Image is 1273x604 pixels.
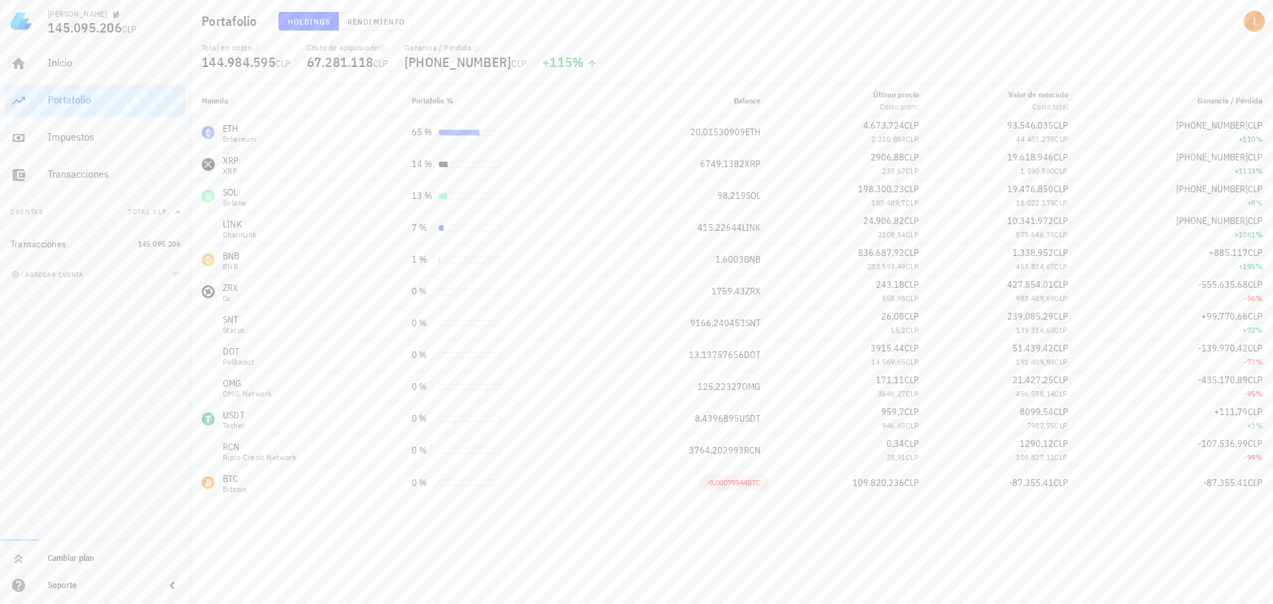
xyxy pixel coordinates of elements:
span: 4.673.724 [863,119,904,131]
span: BNB [744,253,760,265]
span: CLP [1248,374,1262,386]
span: +111,79 [1214,406,1248,418]
a: Transacciones 145.095.206 [5,228,186,260]
span: % [1256,420,1262,430]
div: 0 % [412,284,433,298]
span: CLP [1054,310,1068,322]
div: +195 [1089,260,1262,273]
div: Transacciones [48,168,180,180]
a: Inicio [5,48,186,80]
span: 8099,54 [1020,406,1054,418]
span: 983.489,69 [1016,293,1054,303]
span: CLP [906,420,919,430]
div: +1 [1089,419,1262,432]
span: 15,2 [890,325,906,335]
span: CLP [1054,293,1067,303]
span: CLP [1054,215,1068,227]
div: -56 [1089,292,1262,305]
span: [PHONE_NUMBER] [1176,119,1248,131]
th: Moneda [191,85,401,117]
div: Cambiar plan [48,553,180,564]
div: SNT [223,313,245,326]
span: CLP [904,310,919,322]
span: CLP [1248,342,1262,354]
div: -99 [1089,451,1262,464]
div: Polkadot [223,358,254,366]
span: % [1256,198,1262,208]
span: -107.536,99 [1198,438,1248,450]
div: XRP-icon [202,158,215,171]
span: 9166,240453 [690,317,745,329]
span: 8,4396895 [695,412,739,424]
div: Soporte [48,580,154,591]
span: 145.095.206 [138,239,180,249]
span: CLP [906,389,919,398]
span: 1,6003 [715,253,744,265]
span: 20,01530909 [690,126,745,138]
div: 0 % [412,476,433,490]
div: Total en cripto [202,42,291,53]
div: OMG Network [223,390,272,398]
div: Ethereum [223,135,256,143]
span: CLP [904,438,919,450]
span: 239.085,29 [1007,310,1054,322]
div: ZRX-icon [202,285,215,298]
div: Inicio [48,56,180,69]
span: CLP [904,278,919,290]
div: [PERSON_NAME] [48,9,107,19]
span: 26,08 [881,310,904,322]
span: CLP [906,357,919,367]
span: 558,98 [882,293,905,303]
div: ETH-icon [202,126,215,139]
span: CLP [1054,166,1067,176]
span: CLP [906,166,919,176]
div: 1 % [412,253,433,267]
span: CLP [1054,438,1068,450]
span: CLP [1054,325,1067,335]
div: LINK [223,217,257,231]
span: 183.489,7 [871,198,906,208]
span: 13,13757656 [689,349,744,361]
span: CLP [1054,261,1067,271]
span: BTC [747,477,760,487]
span: CLP [1054,119,1068,131]
span: 108.827,11 [1016,452,1054,462]
span: OMG [742,381,760,393]
div: Ripio Credit Network [223,453,296,461]
span: 946,45 [882,420,905,430]
span: 7987,75 [1027,420,1055,430]
span: [PHONE_NUMBER] [1176,183,1248,195]
span: CLP [1054,406,1068,418]
div: RCN-icon [202,444,215,457]
span: % [1256,325,1262,335]
div: BNB [223,249,240,263]
span: Ganancia / Pérdida [1197,95,1262,105]
div: Bitcoin [223,485,247,493]
a: Portafolio [5,85,186,117]
span: 235,67 [882,166,905,176]
span: 19.476.850 [1007,183,1054,195]
span: SOL [746,190,760,202]
div: +115 [542,56,597,69]
div: Valor de mercado [1008,89,1068,101]
a: Impuestos [5,122,186,154]
span: CLP [1248,278,1262,290]
span: USDT [739,412,760,424]
span: [PHONE_NUMBER] [1176,151,1248,163]
span: CLP [904,183,919,195]
div: 0 % [412,412,433,426]
span: CLP [1054,420,1067,430]
span: 14.569,65 [871,357,906,367]
span: 415,22644 [697,221,742,233]
span: 3646,27 [878,389,906,398]
span: agregar cuenta [14,271,84,279]
span: 191.409,84 [1016,357,1054,367]
div: RCN [223,440,296,453]
div: DOT [223,345,254,358]
div: +1133 [1089,164,1262,178]
span: 171,11 [876,374,904,386]
span: CLP [904,151,919,163]
button: Holdings [278,12,339,30]
div: Costo de adquisición [307,42,389,53]
th: Balance: Sin ordenar. Pulse para ordenar de forma ascendente. [603,85,771,117]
